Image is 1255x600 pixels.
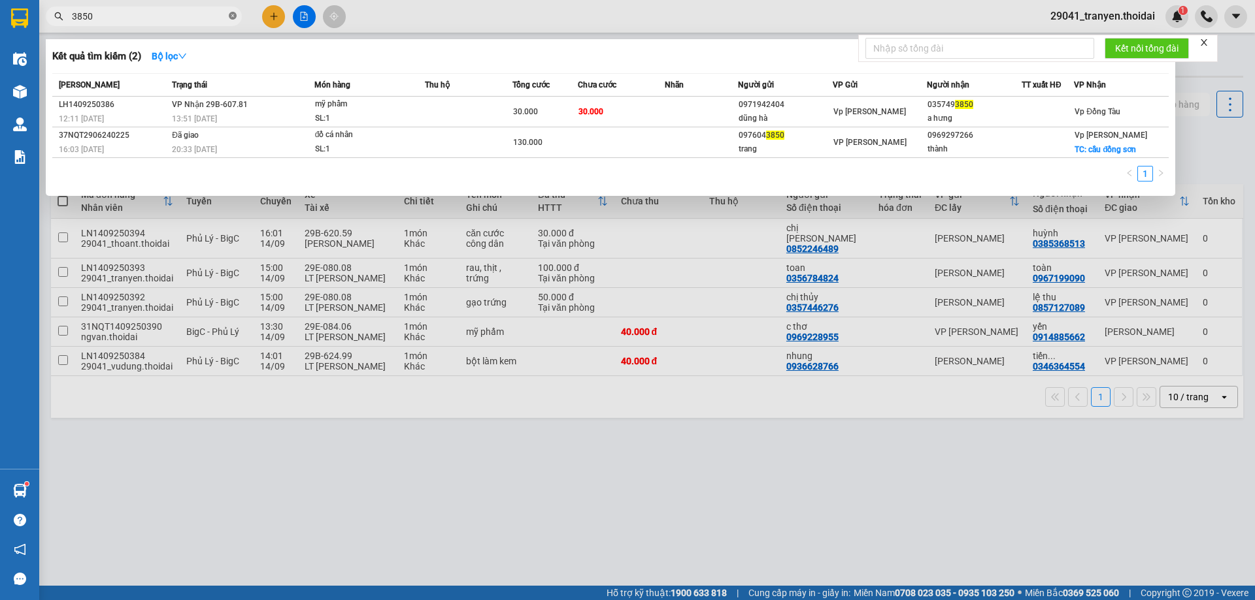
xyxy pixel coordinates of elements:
[141,46,197,67] button: Bộ lọcdown
[927,80,969,89] span: Người nhận
[739,112,832,125] div: dũng hà
[59,114,104,123] span: 12:11 [DATE]
[178,52,187,61] span: down
[137,87,215,101] span: LN1409250393
[172,131,199,140] span: Đã giao
[14,573,26,585] span: message
[766,131,784,140] span: 3850
[1122,166,1137,182] button: left
[578,107,603,116] span: 30.000
[739,129,832,142] div: 097604
[14,514,26,526] span: question-circle
[1105,38,1189,59] button: Kết nối tổng đài
[314,80,350,89] span: Món hàng
[1115,41,1179,55] span: Kết nối tổng đài
[665,80,684,89] span: Nhãn
[1138,166,1152,181] a: 1
[928,98,1021,112] div: 035749
[20,56,133,103] span: Chuyển phát nhanh: [GEOGRAPHIC_DATA] - [GEOGRAPHIC_DATA]
[13,150,27,164] img: solution-icon
[72,9,226,24] input: Tìm tên, số ĐT hoặc mã đơn
[54,12,63,21] span: search
[1022,80,1062,89] span: TT xuất HĐ
[1153,166,1169,182] button: right
[172,145,217,154] span: 20:33 [DATE]
[928,112,1021,125] div: a hưng
[928,142,1021,156] div: thành
[13,484,27,497] img: warehouse-icon
[13,85,27,99] img: warehouse-icon
[1074,80,1106,89] span: VP Nhận
[11,8,28,28] img: logo-vxr
[59,98,168,112] div: LH1409250386
[13,52,27,66] img: warehouse-icon
[512,80,550,89] span: Tổng cước
[1075,131,1147,140] span: Vp [PERSON_NAME]
[172,100,248,109] span: VP Nhận 29B-607.81
[315,97,413,112] div: mỹ phẩm
[172,80,207,89] span: Trạng thái
[865,38,1094,59] input: Nhập số tổng đài
[513,107,538,116] span: 30.000
[1157,169,1165,177] span: right
[1126,169,1133,177] span: left
[229,12,237,20] span: close-circle
[928,129,1021,142] div: 0969297266
[833,138,907,147] span: VP [PERSON_NAME]
[1075,107,1120,116] span: Vp Đồng Tàu
[172,114,217,123] span: 13:51 [DATE]
[833,107,906,116] span: Vp [PERSON_NAME]
[1137,166,1153,182] li: 1
[59,145,104,154] span: 16:03 [DATE]
[59,129,168,142] div: 37NQT2906240225
[578,80,616,89] span: Chưa cước
[739,98,832,112] div: 0971942404
[1075,145,1136,154] span: TC: cầu đồng sơn
[152,51,187,61] strong: Bộ lọc
[1199,38,1209,47] span: close
[7,46,16,113] img: logo
[315,142,413,157] div: SL: 1
[315,128,413,142] div: đồ cá nhân
[955,100,973,109] span: 3850
[1122,166,1137,182] li: Previous Page
[13,118,27,131] img: warehouse-icon
[24,10,129,53] strong: CÔNG TY TNHH DỊCH VỤ DU LỊCH THỜI ĐẠI
[14,543,26,556] span: notification
[229,10,237,23] span: close-circle
[513,138,543,147] span: 130.000
[833,80,858,89] span: VP Gửi
[315,112,413,126] div: SL: 1
[739,142,832,156] div: trang
[425,80,450,89] span: Thu hộ
[1153,166,1169,182] li: Next Page
[738,80,774,89] span: Người gửi
[25,482,29,486] sup: 1
[59,80,120,89] span: [PERSON_NAME]
[52,50,141,63] h3: Kết quả tìm kiếm ( 2 )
